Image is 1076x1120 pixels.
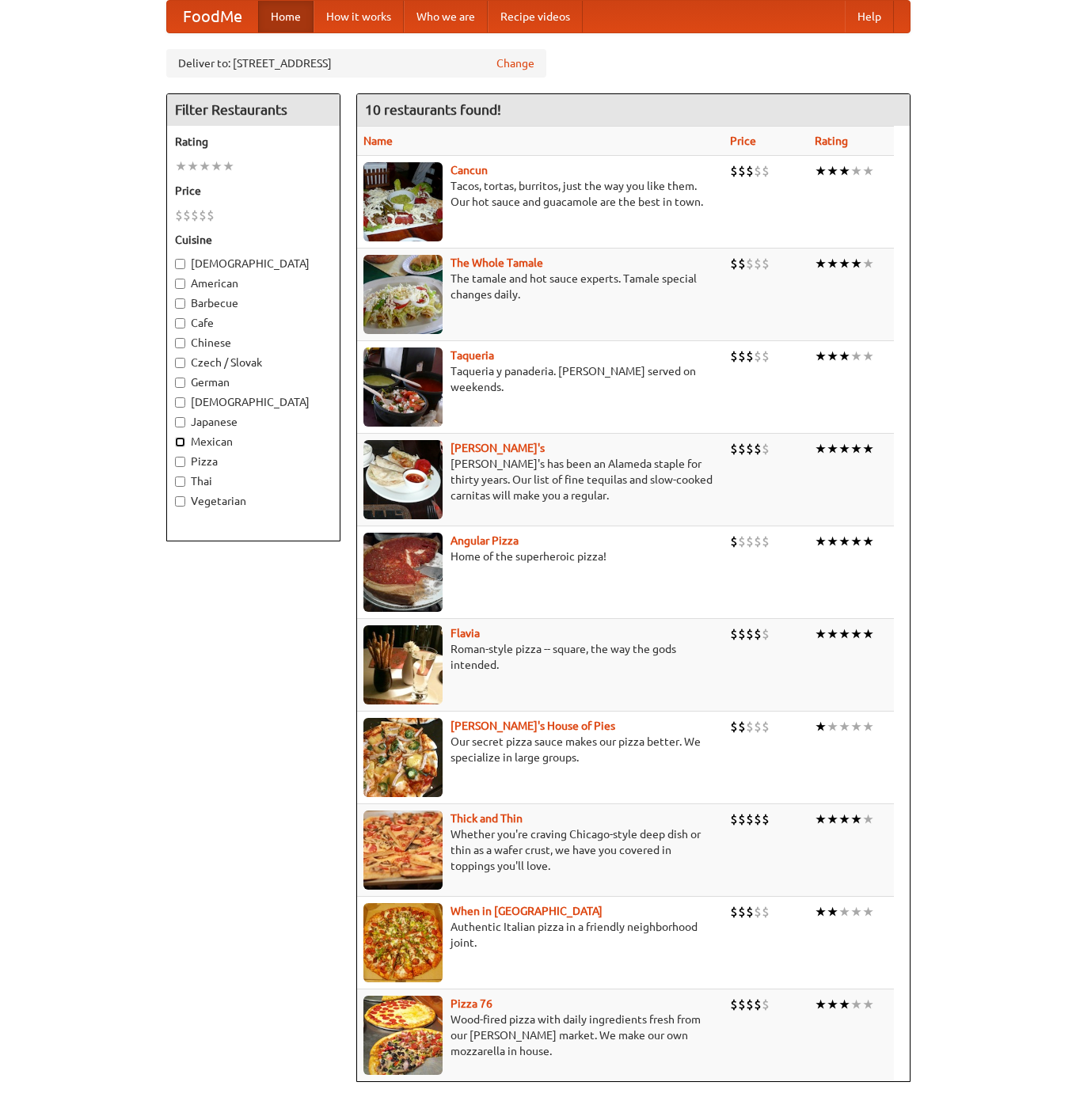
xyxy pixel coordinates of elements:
li: $ [730,533,738,550]
li: $ [746,996,754,1013]
li: ★ [838,718,850,735]
li: ★ [862,533,874,550]
li: ★ [838,811,850,828]
img: taqueria.jpg [363,347,443,427]
li: $ [730,440,738,457]
li: ★ [827,996,838,1013]
input: Mexican [175,437,185,447]
label: Thai [175,473,332,489]
a: Thick and Thin [451,812,523,825]
li: $ [730,347,738,365]
li: $ [746,811,754,828]
li: $ [738,811,746,828]
a: Who we are [404,1,488,32]
li: $ [730,811,738,828]
li: $ [762,347,770,365]
label: Japanese [175,414,332,430]
a: Home [258,1,314,32]
li: ★ [827,255,838,272]
li: ★ [211,158,222,175]
li: ★ [187,158,199,175]
img: flavia.jpg [363,625,443,704]
li: $ [762,718,770,735]
b: Cancun [451,164,488,177]
li: ★ [850,255,862,272]
li: $ [746,440,754,457]
a: Taqueria [451,349,494,362]
li: ★ [862,347,874,365]
p: Whether you're craving Chicago-style deep dish or thin as a wafer crust, we have you covered in t... [363,826,718,874]
div: Deliver to: [STREET_ADDRESS] [166,49,546,78]
li: $ [754,625,762,643]
li: $ [754,996,762,1013]
li: $ [754,903,762,921]
img: wheninrome.jpg [363,903,443,982]
a: When in [GEOGRAPHIC_DATA] [451,905,603,917]
h5: Price [175,183,332,199]
p: Wood-fired pizza with daily ingredients fresh from our [PERSON_NAME] market. We make our own mozz... [363,1012,718,1059]
li: ★ [815,625,827,643]
b: Pizza 76 [451,997,492,1010]
li: $ [730,903,738,921]
b: Angular Pizza [451,534,519,547]
p: Tacos, tortas, burritos, just the way you like them. Our hot sauce and guacamole are the best in ... [363,178,718,210]
label: American [175,275,332,291]
label: Barbecue [175,295,332,311]
li: ★ [850,903,862,921]
li: $ [746,255,754,272]
li: $ [730,996,738,1013]
li: ★ [838,347,850,365]
img: thick.jpg [363,811,443,890]
li: $ [738,718,746,735]
p: Authentic Italian pizza in a friendly neighborhood joint. [363,919,718,951]
label: [DEMOGRAPHIC_DATA] [175,256,332,271]
a: Rating [815,135,848,147]
li: $ [746,903,754,921]
li: ★ [850,162,862,180]
li: ★ [815,533,827,550]
li: ★ [838,162,850,180]
img: cancun.jpg [363,162,443,241]
li: $ [762,533,770,550]
a: Help [845,1,894,32]
input: Chinese [175,338,185,348]
input: [DEMOGRAPHIC_DATA] [175,397,185,408]
label: [DEMOGRAPHIC_DATA] [175,394,332,410]
input: Pizza [175,457,185,467]
a: FoodMe [167,1,258,32]
li: ★ [838,533,850,550]
h5: Cuisine [175,232,332,248]
p: Roman-style pizza -- square, the way the gods intended. [363,641,718,673]
a: Price [730,135,756,147]
li: $ [746,347,754,365]
li: $ [199,207,207,224]
label: Mexican [175,434,332,450]
li: ★ [827,533,838,550]
img: angular.jpg [363,533,443,612]
li: $ [738,440,746,457]
b: [PERSON_NAME]'s [451,442,545,454]
li: $ [191,207,199,224]
li: ★ [862,811,874,828]
li: ★ [850,811,862,828]
p: Our secret pizza sauce makes our pizza better. We specialize in large groups. [363,734,718,765]
li: ★ [175,158,187,175]
a: [PERSON_NAME]'s House of Pies [451,719,615,732]
input: Japanese [175,417,185,427]
li: ★ [199,158,211,175]
li: $ [762,440,770,457]
label: Vegetarian [175,493,332,509]
li: $ [738,533,746,550]
li: $ [754,718,762,735]
li: ★ [815,811,827,828]
li: $ [183,207,191,224]
a: The Whole Tamale [451,256,543,269]
li: ★ [815,162,827,180]
li: $ [762,996,770,1013]
li: $ [738,903,746,921]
